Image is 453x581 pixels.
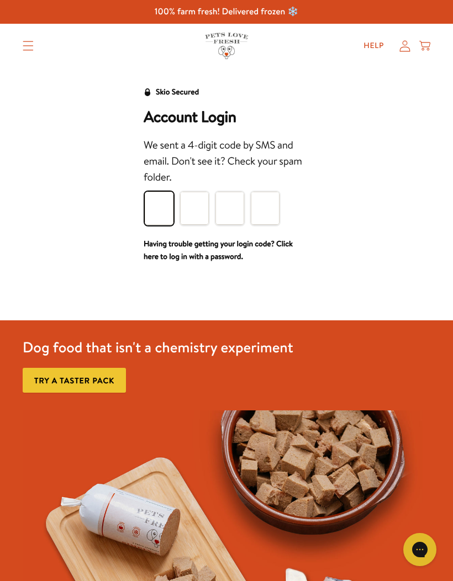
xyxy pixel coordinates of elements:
[205,33,248,59] img: Pets Love Fresh
[144,88,151,96] svg: Security
[145,192,173,225] input: Please enter your pin code
[23,338,293,357] h3: Dog food that isn't a chemistry experiment
[144,138,302,184] span: We sent a 4-digit code by SMS and email. Don't see it? Check your spam folder.
[156,86,199,99] div: Skio Secured
[355,35,393,57] a: Help
[180,192,209,225] input: Please enter your pin code
[14,32,43,60] summary: Translation missing: en.sections.header.menu
[251,192,280,225] input: Please enter your pin code
[144,108,309,126] h2: Account Login
[398,529,442,570] iframe: Gorgias live chat messenger
[144,238,293,262] a: Having trouble getting your login code? Click here to log in with a password.
[144,86,199,108] a: Skio Secured
[215,192,244,225] input: Please enter your pin code
[23,368,126,393] a: Try a taster pack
